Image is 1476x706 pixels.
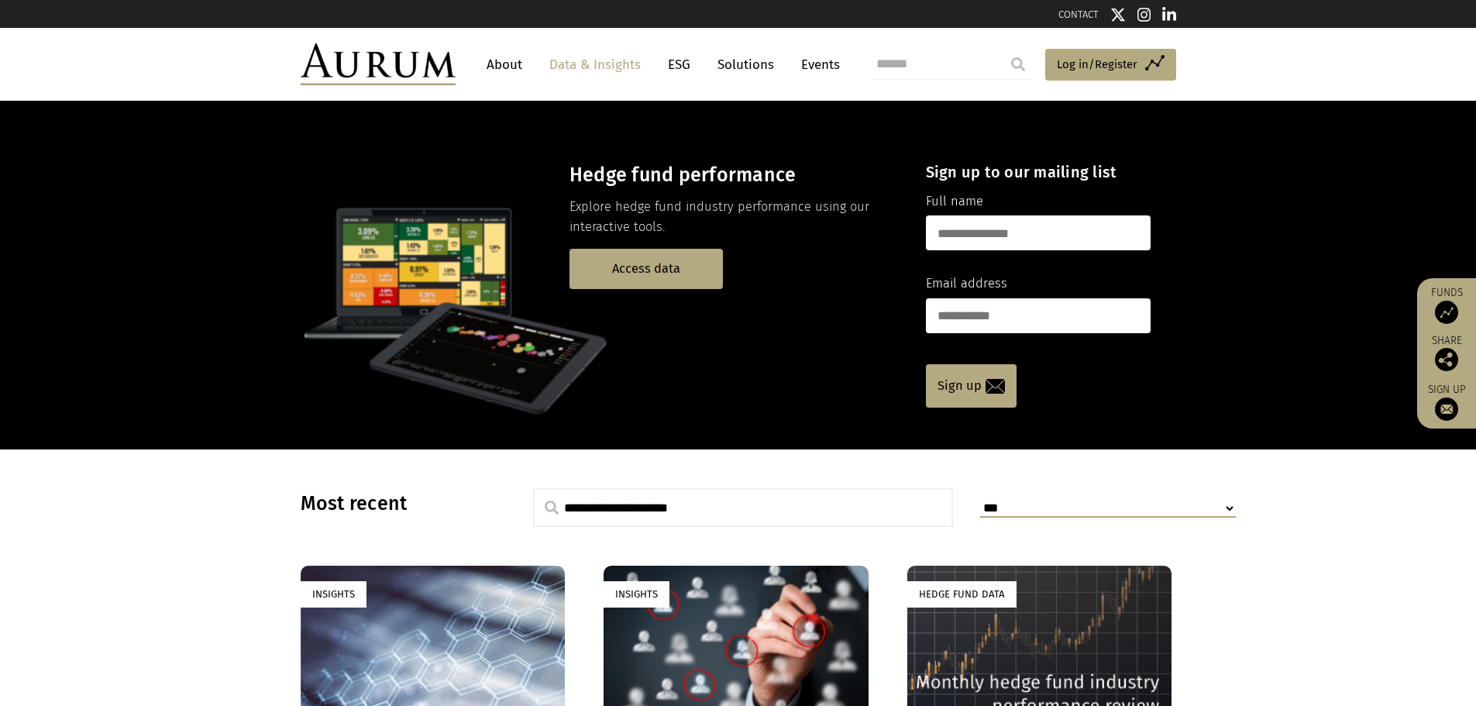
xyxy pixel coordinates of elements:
a: ESG [660,50,698,79]
span: Log in/Register [1057,55,1137,74]
img: search.svg [545,501,559,515]
label: Email address [926,274,1007,294]
img: Share this post [1435,348,1458,371]
a: Access data [569,249,723,288]
p: Explore hedge fund industry performance using our interactive tools. [569,197,899,238]
img: email-icon [986,379,1005,394]
a: Sign up [1425,383,1468,421]
img: Access Funds [1435,301,1458,324]
img: Instagram icon [1137,7,1151,22]
input: Submit [1003,49,1034,80]
img: Linkedin icon [1162,7,1176,22]
h3: Most recent [301,492,494,515]
a: Data & Insights [542,50,649,79]
h4: Sign up to our mailing list [926,163,1151,181]
div: Insights [301,581,366,607]
img: Twitter icon [1110,7,1126,22]
a: Events [793,50,840,79]
a: Log in/Register [1045,49,1176,81]
a: Funds [1425,286,1468,324]
div: Share [1425,336,1468,371]
label: Full name [926,191,983,212]
h3: Hedge fund performance [569,164,899,187]
div: Hedge Fund Data [907,581,1017,607]
a: CONTACT [1058,9,1099,20]
img: Sign up to our newsletter [1435,398,1458,421]
div: Insights [604,581,669,607]
img: Aurum [301,43,456,85]
a: About [479,50,530,79]
a: Sign up [926,364,1017,408]
a: Solutions [710,50,782,79]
